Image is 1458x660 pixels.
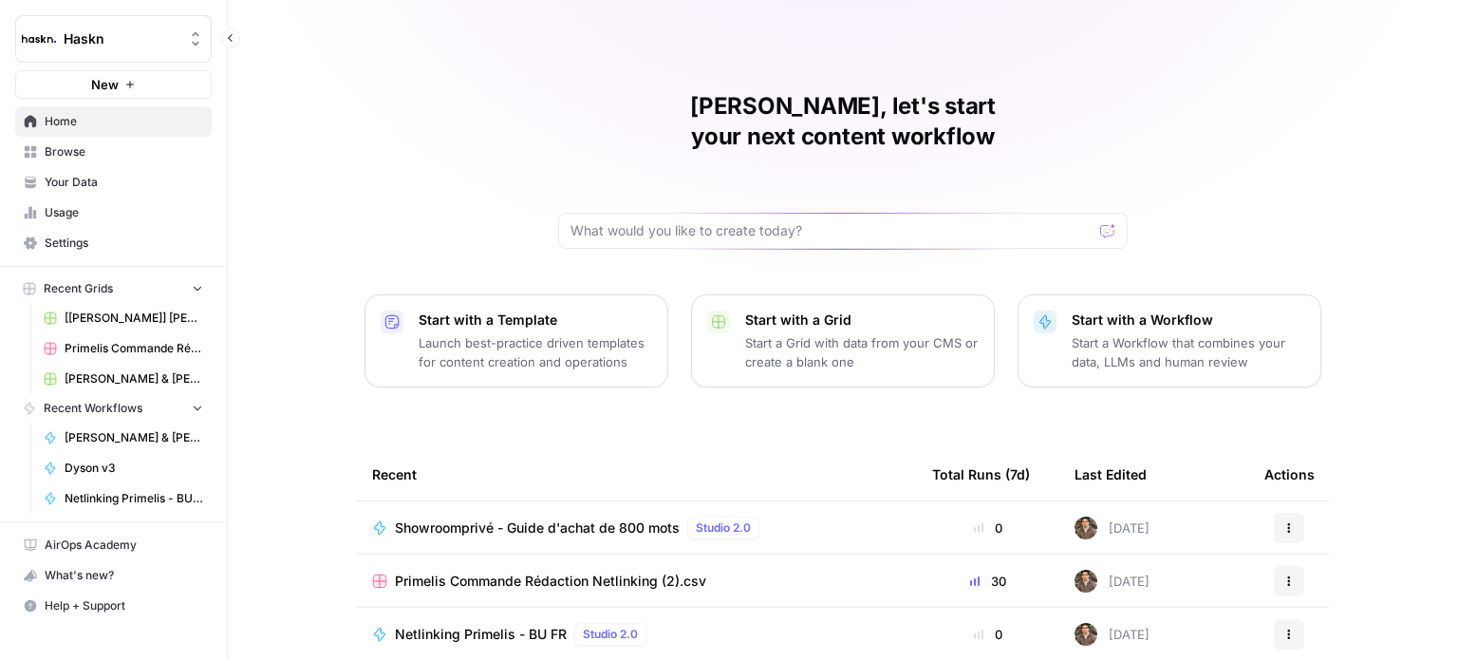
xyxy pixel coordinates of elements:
p: Start with a Workflow [1072,311,1305,330]
a: Home [15,106,212,137]
p: Launch best-practice driven templates for content creation and operations [419,333,652,371]
div: Total Runs (7d) [932,448,1030,500]
div: [DATE] [1075,570,1150,593]
span: [[PERSON_NAME]] [PERSON_NAME] & [PERSON_NAME] Test Grid (2) [65,310,203,327]
p: Start a Workflow that combines your data, LLMs and human review [1072,333,1305,371]
span: Showroomprivé - Guide d'achat de 800 mots [395,519,680,537]
a: Netlinking Primelis - BU FR [35,483,212,514]
span: [PERSON_NAME] & [PERSON_NAME] - Optimization pages for LLMs Grid [65,370,203,387]
button: New [15,70,212,99]
a: Primelis Commande Rédaction Netlinking (2).csv [372,572,902,591]
span: Your Data [45,174,203,191]
a: Netlinking Primelis - BU FRStudio 2.0 [372,623,902,646]
p: Start with a Grid [745,311,979,330]
a: AirOps Academy [15,530,212,560]
a: Primelis Commande Rédaction Netlinking (2).csv [35,333,212,364]
span: Recent Workflows [44,400,142,417]
button: What's new? [15,560,212,591]
p: Start a Grid with data from your CMS or create a blank one [745,333,979,371]
span: Help + Support [45,597,203,614]
span: Recent Grids [44,280,113,297]
span: Dyson v3 [65,460,203,477]
button: Workspace: Haskn [15,15,212,63]
a: Showroomprivé - Guide d'achat de 800 motsStudio 2.0 [372,517,902,539]
span: Home [45,113,203,130]
a: Browse [15,137,212,167]
span: Primelis Commande Rédaction Netlinking (2).csv [395,572,706,591]
span: Usage [45,204,203,221]
button: Start with a TemplateLaunch best-practice driven templates for content creation and operations [364,294,668,387]
a: [PERSON_NAME] & [PERSON_NAME] - Optimization pages for LLMs [35,423,212,453]
img: dizo4u6k27cofk4obq9v5qvvdkyt [1075,517,1097,539]
p: Start with a Template [419,311,652,330]
a: [[PERSON_NAME]] [PERSON_NAME] & [PERSON_NAME] Test Grid (2) [35,303,212,333]
span: AirOps Academy [45,537,203,554]
div: Recent [372,448,902,500]
span: Settings [45,235,203,252]
span: Netlinking Primelis - BU FR [65,490,203,507]
button: Start with a WorkflowStart a Workflow that combines your data, LLMs and human review [1018,294,1321,387]
div: [DATE] [1075,623,1150,646]
h1: [PERSON_NAME], let's start your next content workflow [558,91,1128,152]
div: 0 [932,625,1044,644]
div: [DATE] [1075,517,1150,539]
a: Settings [15,228,212,258]
img: dizo4u6k27cofk4obq9v5qvvdkyt [1075,623,1097,646]
span: Primelis Commande Rédaction Netlinking (2).csv [65,340,203,357]
a: [PERSON_NAME] & [PERSON_NAME] - Optimization pages for LLMs Grid [35,364,212,394]
div: Actions [1264,448,1315,500]
span: Studio 2.0 [696,519,751,537]
button: Help + Support [15,591,212,621]
button: Recent Workflows [15,394,212,423]
button: Recent Grids [15,274,212,303]
div: 30 [932,572,1044,591]
a: Your Data [15,167,212,198]
span: New [91,75,119,94]
div: Last Edited [1075,448,1147,500]
input: What would you like to create today? [570,221,1093,240]
a: Dyson v3 [35,453,212,483]
a: Usage [15,198,212,228]
div: 0 [932,519,1044,537]
span: Haskn [64,29,178,48]
img: Haskn Logo [22,22,56,56]
button: Start with a GridStart a Grid with data from your CMS or create a blank one [691,294,995,387]
img: dizo4u6k27cofk4obq9v5qvvdkyt [1075,570,1097,593]
span: Studio 2.0 [583,626,638,643]
span: Browse [45,143,203,160]
span: Netlinking Primelis - BU FR [395,625,567,644]
span: [PERSON_NAME] & [PERSON_NAME] - Optimization pages for LLMs [65,429,203,446]
div: What's new? [16,561,211,590]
